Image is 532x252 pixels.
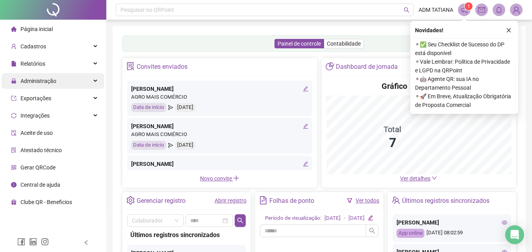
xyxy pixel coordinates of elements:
[168,103,173,112] span: send
[17,238,25,246] span: facebook
[11,78,17,84] span: lock
[20,182,60,188] span: Central de ajuda
[11,44,17,49] span: user-add
[326,62,334,70] span: pie-chart
[41,238,49,246] span: instagram
[397,229,507,238] div: [DATE] 08:02:59
[215,197,247,204] a: Abrir registro
[11,61,17,66] span: file
[175,141,195,150] div: [DATE]
[168,141,173,150] span: send
[465,2,473,10] sup: 1
[327,40,361,47] span: Contabilidade
[397,218,507,227] div: [PERSON_NAME]
[419,6,453,14] span: ADM TATIANA
[11,147,17,153] span: solution
[131,168,308,177] div: AGROMAIS APOIO
[415,57,513,75] span: ⚬ Vale Lembrar: Política de Privacidade e LGPD na QRPoint
[303,86,308,92] span: edit
[467,4,470,9] span: 1
[20,95,51,101] span: Exportações
[131,160,308,168] div: [PERSON_NAME]
[415,40,513,57] span: ⚬ ✅ Seu Checklist de Sucesso do DP está disponível
[131,85,308,93] div: [PERSON_NAME]
[11,165,17,170] span: qrcode
[131,122,308,131] div: [PERSON_NAME]
[265,214,321,223] div: Período de visualização:
[324,214,341,223] div: [DATE]
[11,199,17,205] span: gift
[126,196,135,204] span: setting
[402,194,489,208] div: Últimos registros sincronizados
[20,164,56,171] span: Gerar QRCode
[130,230,243,240] div: Últimos registros sincronizados
[11,182,17,188] span: info-circle
[461,6,468,13] span: notification
[20,61,45,67] span: Relatórios
[478,6,485,13] span: mail
[20,199,72,205] span: Clube QR - Beneficios
[259,196,267,204] span: file-text
[506,28,512,33] span: close
[415,75,513,92] span: ⚬ 🤖 Agente QR: sua IA no Departamento Pessoal
[83,240,89,245] span: left
[432,175,437,181] span: down
[415,92,513,109] span: ⚬ 🚀 Em Breve, Atualização Obrigatória de Proposta Comercial
[20,147,62,153] span: Atestado técnico
[404,7,410,13] span: search
[344,214,345,223] div: -
[347,198,352,203] span: filter
[400,175,430,182] span: Ver detalhes
[11,130,17,136] span: audit
[303,123,308,129] span: edit
[126,62,135,70] span: solution
[131,103,166,112] div: Data de início
[175,103,195,112] div: [DATE]
[278,40,321,47] span: Painel de controle
[131,93,308,101] div: AGRO MAIS COMÉRCIO
[11,113,17,118] span: sync
[369,228,375,234] span: search
[29,238,37,246] span: linkedin
[137,60,187,74] div: Convites enviados
[397,229,424,238] div: App online
[502,220,507,225] span: eye
[11,26,17,32] span: home
[137,194,185,208] div: Gerenciar registro
[20,112,50,119] span: Integrações
[11,96,17,101] span: export
[336,60,398,74] div: Dashboard de jornada
[131,131,308,139] div: AGRO MAIS COMÉRCIO
[400,175,437,182] a: Ver detalhes down
[131,141,166,150] div: Data de início
[20,26,53,32] span: Página inicial
[510,4,522,16] img: 64293
[20,43,46,50] span: Cadastros
[20,78,56,84] span: Administração
[495,6,502,13] span: bell
[233,175,239,181] span: plus
[382,81,407,92] h4: Gráfico
[368,215,373,220] span: edit
[237,217,243,224] span: search
[505,225,524,244] div: Open Intercom Messenger
[392,196,400,204] span: team
[303,161,308,167] span: edit
[415,26,443,35] span: Novidades !
[269,194,314,208] div: Folhas de ponto
[348,214,365,223] div: [DATE]
[200,175,239,182] span: Novo convite
[20,130,53,136] span: Aceite de uso
[356,197,379,204] a: Ver todos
